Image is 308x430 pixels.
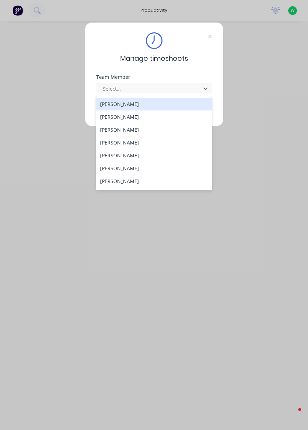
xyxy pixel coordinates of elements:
[96,123,212,136] div: [PERSON_NAME]
[96,98,212,110] div: [PERSON_NAME]
[96,110,212,123] div: [PERSON_NAME]
[96,175,212,188] div: [PERSON_NAME]
[96,136,212,149] div: [PERSON_NAME]
[96,188,212,200] div: [PERSON_NAME]
[284,406,301,423] iframe: Intercom live chat
[96,149,212,162] div: [PERSON_NAME]
[96,162,212,175] div: [PERSON_NAME]
[120,53,188,64] span: Manage timesheets
[96,75,212,80] div: Team Member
